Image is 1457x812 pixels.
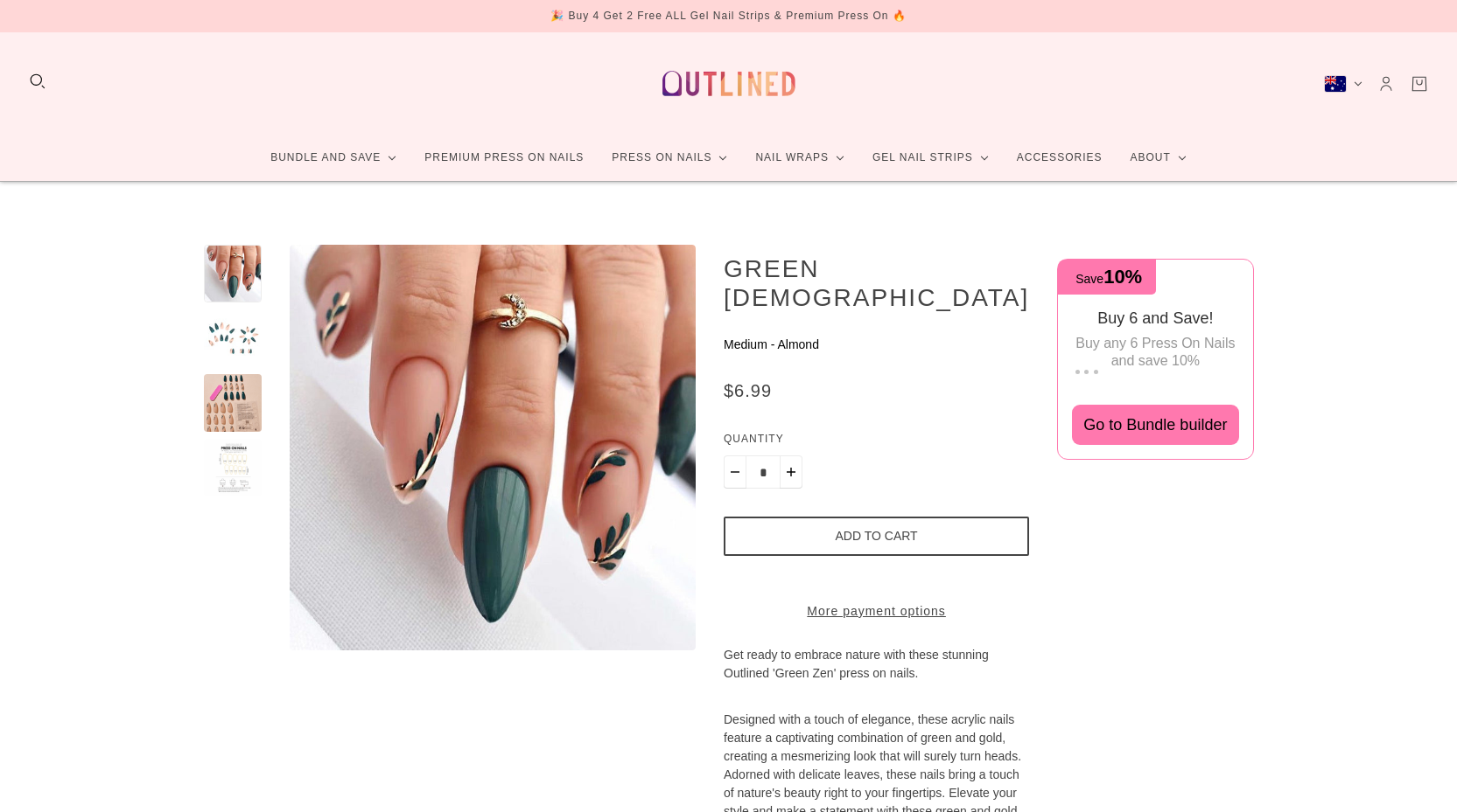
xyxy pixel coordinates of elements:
[724,602,1029,621] a: More payment options
[1103,266,1142,288] span: 10%
[780,455,802,489] button: Plus
[724,455,746,489] button: Minus
[28,72,47,91] button: Search
[1324,75,1362,93] button: Australia
[1097,309,1213,327] span: Buy 6 and Save!
[724,336,1029,354] p: Medium - Almond
[1116,135,1200,181] a: About
[410,135,598,181] a: Premium Press On Nails
[724,430,1029,455] label: Quantity
[1075,272,1142,286] span: Save
[1003,135,1117,181] a: Accessories
[1075,336,1235,368] span: Buy any 6 Press On Nails and save 10%
[858,135,1003,181] a: Gel Nail Strips
[652,46,806,121] a: Outlined
[598,135,741,181] a: Press On Nails
[290,245,696,650] img: Green Zen-Press on Manicure-Outlined
[290,245,696,650] modal-trigger: Enlarge product image
[1083,415,1227,434] span: Go to Bundle builder
[724,646,1029,711] p: Get ready to embrace nature with these stunning Outlined 'Green Zen' press on nails.
[724,253,1029,312] h1: Green [DEMOGRAPHIC_DATA]
[1376,74,1396,94] a: Account
[741,135,858,181] a: Nail Wraps
[1410,74,1429,94] a: Cart
[550,7,907,25] div: 🎉 Buy 4 Get 2 Free ALL Gel Nail Strips & Premium Press On 🔥
[724,381,772,400] span: $6.99
[256,135,410,181] a: Bundle and Save
[724,517,1029,556] button: Add to cart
